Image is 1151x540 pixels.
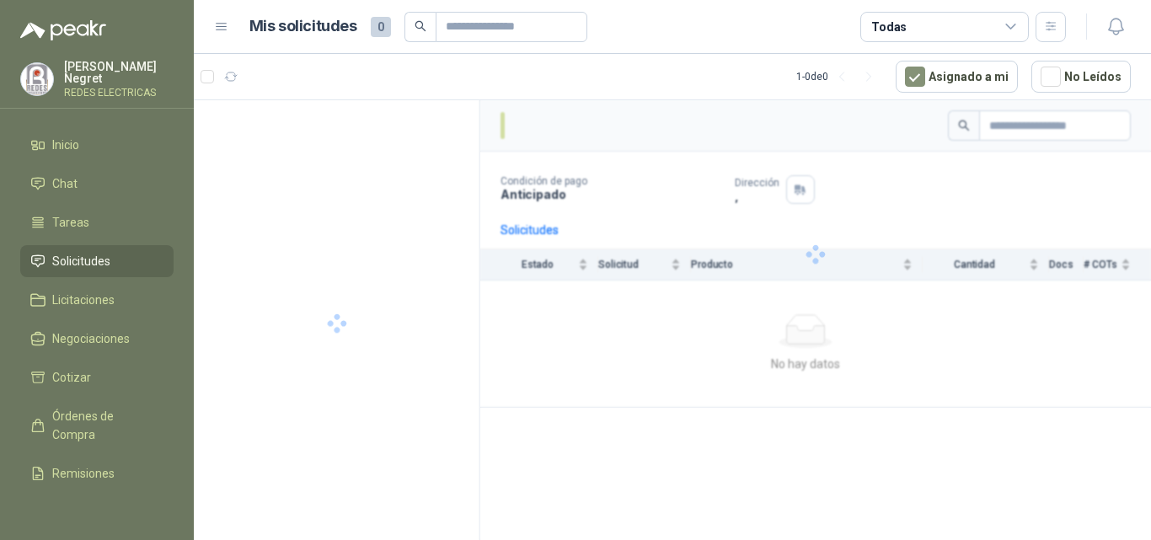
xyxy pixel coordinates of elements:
[64,61,174,84] p: [PERSON_NAME] Negret
[20,323,174,355] a: Negociaciones
[20,20,106,40] img: Logo peakr
[871,18,907,36] div: Todas
[20,496,174,528] a: Configuración
[52,329,130,348] span: Negociaciones
[249,14,357,39] h1: Mis solicitudes
[20,206,174,238] a: Tareas
[64,88,174,98] p: REDES ELECTRICAS
[52,291,115,309] span: Licitaciones
[52,136,79,154] span: Inicio
[896,61,1018,93] button: Asignado a mi
[1031,61,1131,93] button: No Leídos
[52,407,158,444] span: Órdenes de Compra
[52,174,78,193] span: Chat
[371,17,391,37] span: 0
[20,457,174,489] a: Remisiones
[20,284,174,316] a: Licitaciones
[20,245,174,277] a: Solicitudes
[415,20,426,32] span: search
[796,63,882,90] div: 1 - 0 de 0
[52,464,115,483] span: Remisiones
[20,168,174,200] a: Chat
[52,368,91,387] span: Cotizar
[52,213,89,232] span: Tareas
[20,400,174,451] a: Órdenes de Compra
[52,252,110,270] span: Solicitudes
[20,129,174,161] a: Inicio
[21,63,53,95] img: Company Logo
[20,361,174,393] a: Cotizar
